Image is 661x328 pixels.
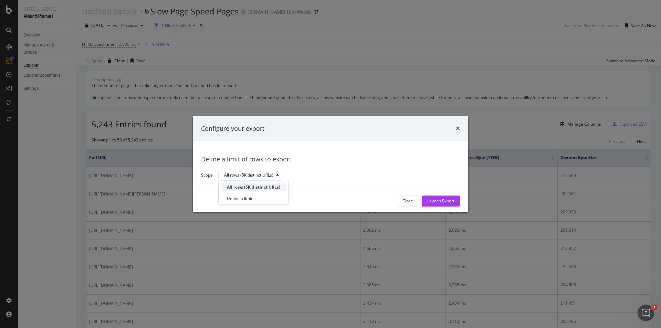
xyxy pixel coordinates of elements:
[201,155,460,164] div: Define a limit of rows to export
[193,116,468,212] div: modal
[397,195,419,207] button: Close
[456,124,460,133] div: times
[201,124,264,133] div: Configure your export
[224,173,273,178] div: All rows (5K distinct URLs)
[652,305,657,310] span: 1
[227,195,252,201] div: Define a limit
[218,170,282,181] button: All rows (5K distinct URLs)
[402,198,413,204] div: Close
[201,172,213,180] label: Scope
[638,305,654,321] iframe: Intercom live chat
[227,184,280,190] div: All rows (5K distinct URLs)
[427,198,454,204] div: Launch Export
[422,195,460,207] button: Launch Export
